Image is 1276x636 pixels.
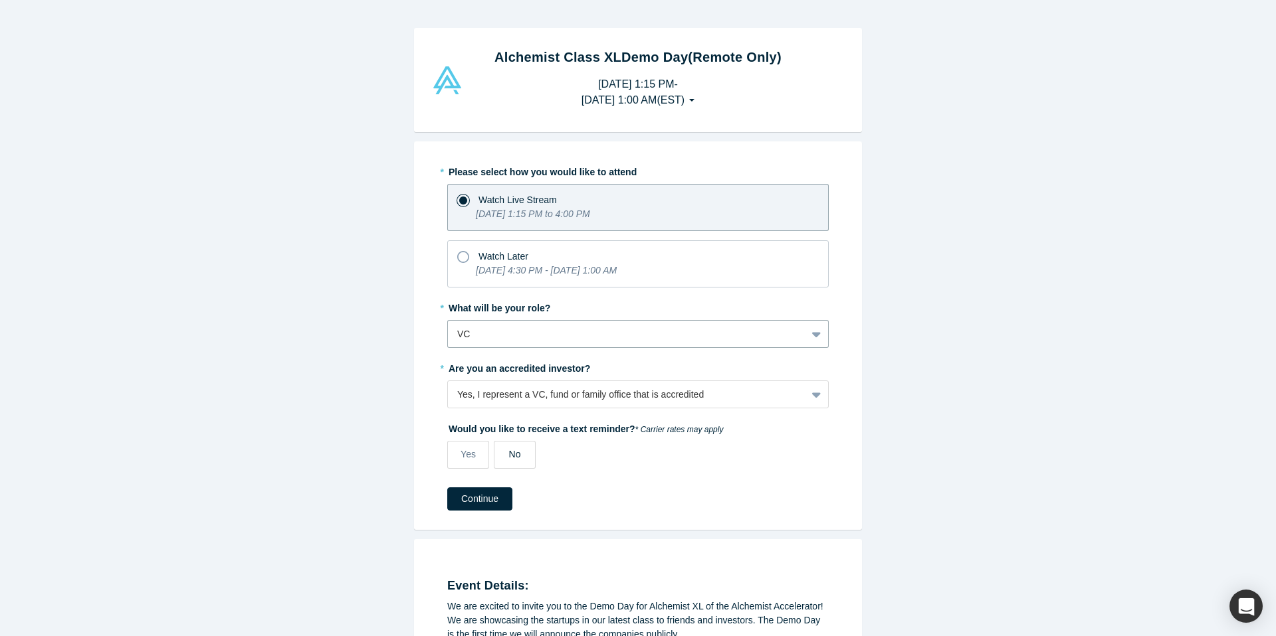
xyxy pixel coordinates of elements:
[447,579,529,592] strong: Event Details:
[476,208,590,219] i: [DATE] 1:15 PM to 4:00 PM
[447,161,829,179] label: Please select how you would like to attend
[635,425,724,434] em: * Carrier rates may apply
[476,265,617,276] i: [DATE] 4:30 PM - [DATE] 1:00 AM
[461,449,476,459] span: Yes
[447,599,829,613] div: We are excited to invite you to the Demo Day for Alchemist XL of the Alchemist Accelerator!
[447,297,829,315] label: What will be your role?
[447,487,512,511] button: Continue
[478,251,528,262] span: Watch Later
[447,357,829,376] label: Are you an accredited investor?
[494,50,782,64] strong: Alchemist Class XL Demo Day (Remote Only)
[431,66,463,94] img: Alchemist Vault Logo
[509,449,521,459] span: No
[568,72,708,113] button: [DATE] 1:15 PM-[DATE] 1:00 AM(EST)
[447,418,829,436] label: Would you like to receive a text reminder?
[457,388,797,402] div: Yes, I represent a VC, fund or family office that is accredited
[478,195,557,205] span: Watch Live Stream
